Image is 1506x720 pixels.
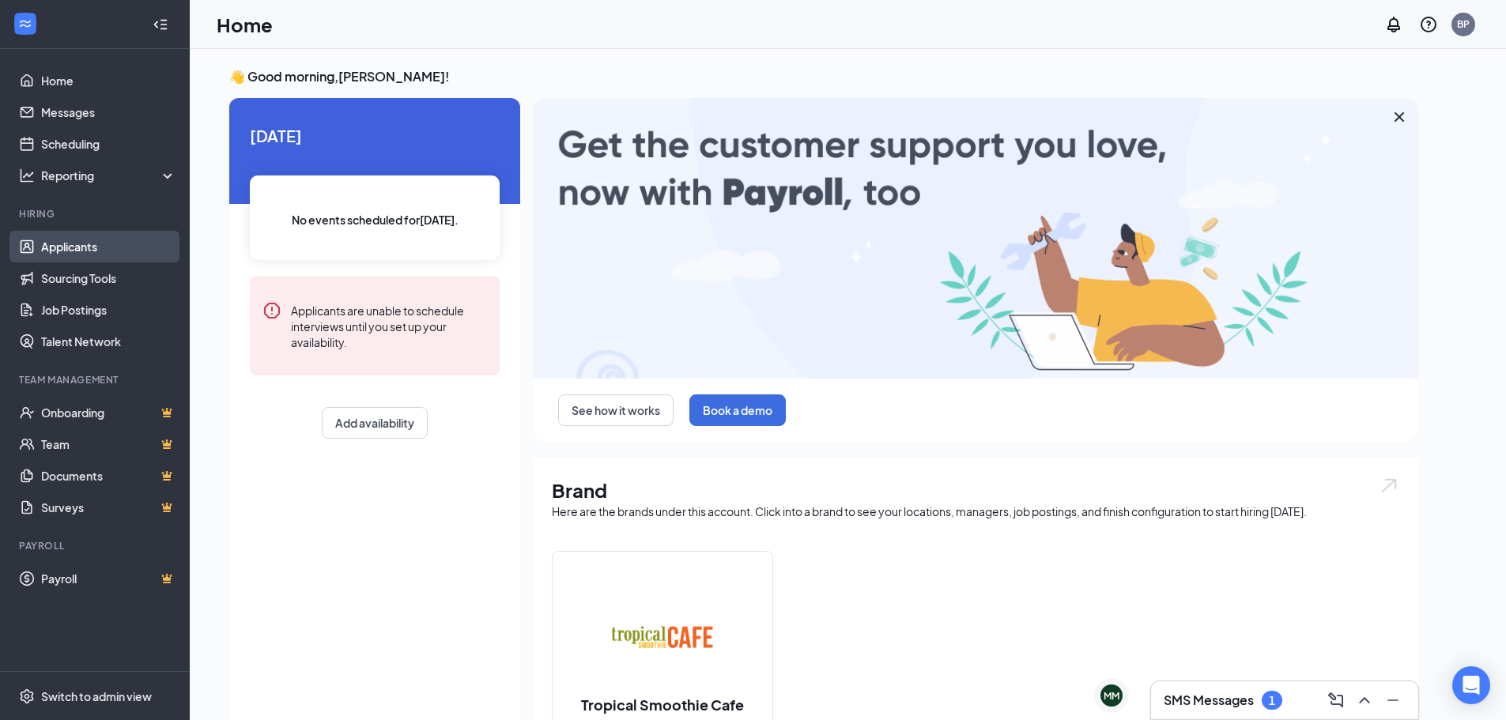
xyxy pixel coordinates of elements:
div: Here are the brands under this account. Click into a brand to see your locations, managers, job p... [552,503,1399,519]
a: Sourcing Tools [41,262,176,294]
div: Open Intercom Messenger [1452,666,1490,704]
a: Talent Network [41,326,176,357]
svg: Analysis [19,168,35,183]
img: open.6027fd2a22e1237b5b06.svg [1379,477,1399,495]
h1: Brand [552,477,1399,503]
h3: 👋 Good morning, [PERSON_NAME] ! [229,68,1418,85]
a: Home [41,65,176,96]
a: OnboardingCrown [41,397,176,428]
svg: Notifications [1384,15,1403,34]
a: Messages [41,96,176,128]
a: Job Postings [41,294,176,326]
svg: Cross [1390,107,1409,126]
div: 1 [1269,694,1275,707]
h3: SMS Messages [1164,692,1254,709]
svg: Settings [19,688,35,704]
button: ChevronUp [1352,688,1377,713]
button: See how it works [558,394,674,426]
div: Switch to admin view [41,688,152,704]
button: ComposeMessage [1323,688,1349,713]
img: payroll-large.gif [533,98,1418,379]
div: Reporting [41,168,177,183]
svg: WorkstreamLogo [17,16,33,32]
h2: Tropical Smoothie Cafe [565,695,760,714]
div: Payroll [19,539,173,552]
svg: Collapse [153,17,168,32]
svg: Error [262,301,281,320]
a: PayrollCrown [41,563,176,594]
div: MM [1104,689,1119,703]
h1: Home [217,11,273,38]
svg: QuestionInfo [1419,15,1438,34]
div: BP [1457,17,1470,31]
svg: ComposeMessage [1327,691,1346,710]
a: Applicants [41,231,176,262]
a: Scheduling [41,128,176,160]
button: Book a demo [689,394,786,426]
img: Tropical Smoothie Cafe [612,587,713,688]
div: Team Management [19,373,173,386]
span: No events scheduled for [DATE] . [292,211,459,228]
svg: Minimize [1383,691,1402,710]
svg: ChevronUp [1355,691,1374,710]
a: DocumentsCrown [41,460,176,492]
div: Applicants are unable to schedule interviews until you set up your availability. [291,301,487,350]
button: Add availability [322,407,428,439]
a: SurveysCrown [41,492,176,523]
button: Minimize [1380,688,1406,713]
span: [DATE] [250,123,500,148]
a: TeamCrown [41,428,176,460]
div: Hiring [19,207,173,221]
